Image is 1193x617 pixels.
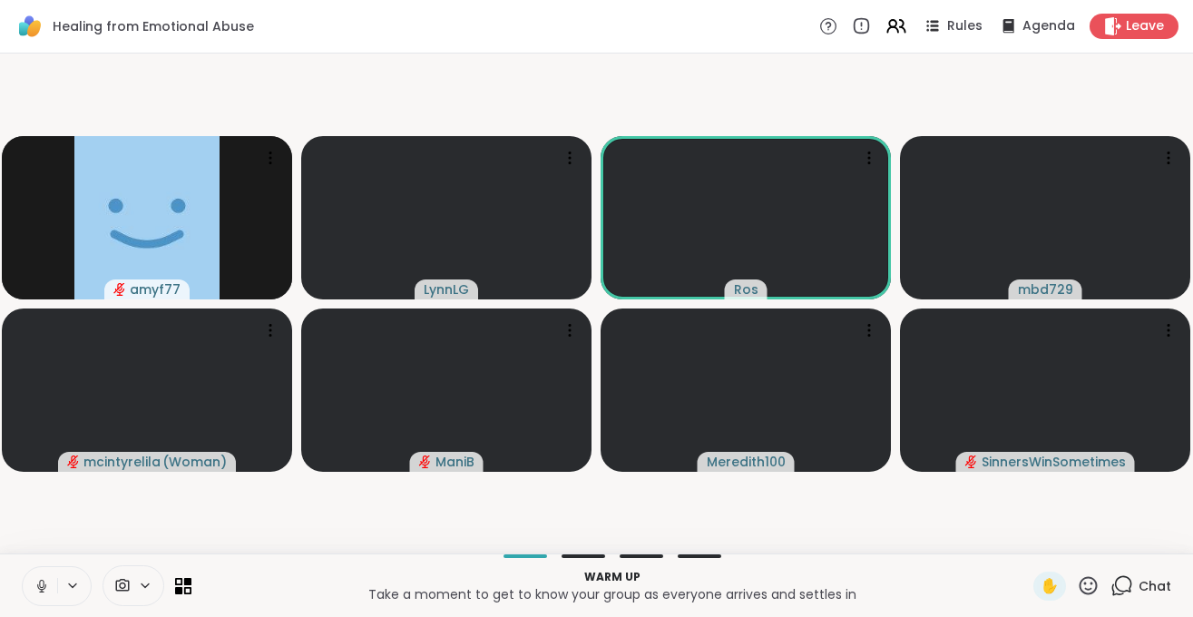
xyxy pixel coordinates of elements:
[74,136,220,299] img: amyf77
[130,280,181,299] span: amyf77
[982,453,1126,471] span: SinnersWinSometimes
[734,280,758,299] span: Ros
[1041,575,1059,597] span: ✋
[424,280,469,299] span: LynnLG
[202,569,1022,585] p: Warm up
[67,455,80,468] span: audio-muted
[1126,17,1164,35] span: Leave
[1022,17,1075,35] span: Agenda
[965,455,978,468] span: audio-muted
[1018,280,1073,299] span: mbd729
[83,453,161,471] span: mcintyrelila
[1139,577,1171,595] span: Chat
[707,453,786,471] span: Meredith100
[162,453,227,471] span: ( Woman )
[419,455,432,468] span: audio-muted
[15,11,45,42] img: ShareWell Logomark
[53,17,254,35] span: Healing from Emotional Abuse
[947,17,983,35] span: Rules
[202,585,1022,603] p: Take a moment to get to know your group as everyone arrives and settles in
[435,453,474,471] span: ManiB
[113,283,126,296] span: audio-muted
